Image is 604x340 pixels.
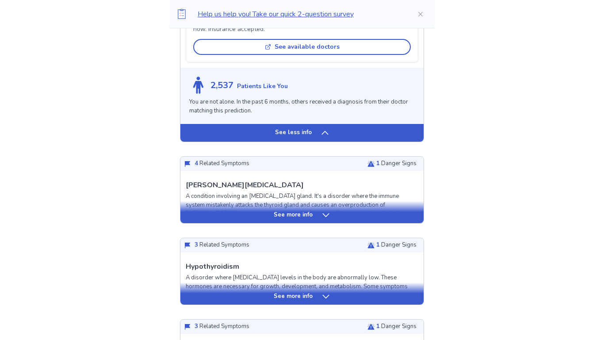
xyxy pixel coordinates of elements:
span: 1 [376,159,380,167]
p: Related Symptoms [195,322,249,331]
button: See available doctors [193,39,411,55]
p: Danger Signs [376,159,417,168]
p: See more info [274,292,313,301]
span: 1 [376,241,380,249]
p: Related Symptoms [195,159,249,168]
p: 2,537 [210,79,233,92]
p: A condition involving an [MEDICAL_DATA] gland. It's a disorder where the immune system mistakenly... [186,192,418,236]
p: Danger Signs [376,241,417,250]
a: See available doctors [193,35,411,55]
p: A disorder where [MEDICAL_DATA] levels in the body are abnormally low. These hormones are necessa... [186,274,418,325]
p: Patients Like You [237,81,288,91]
span: 1 [376,322,380,330]
p: See more info [274,211,313,220]
p: You are not alone. In the past 6 months, others received a diagnosis from their doctor matching t... [189,98,415,115]
p: Related Symptoms [195,241,249,250]
span: 4 [195,159,198,167]
p: [PERSON_NAME][MEDICAL_DATA] [186,180,304,190]
p: Help us help you! Take our quick 2-question survey [198,9,403,19]
p: Danger Signs [376,322,417,331]
p: See less info [275,128,312,137]
span: 3 [195,241,198,249]
span: 3 [195,322,198,330]
p: Hypothyroidism [186,261,239,272]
